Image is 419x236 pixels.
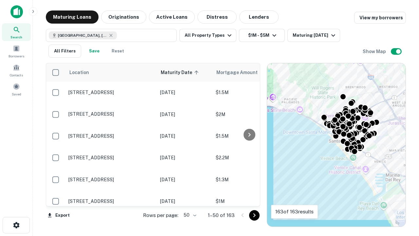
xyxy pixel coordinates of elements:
button: All Filters [48,45,81,58]
button: [GEOGRAPHIC_DATA], [GEOGRAPHIC_DATA], [GEOGRAPHIC_DATA] [46,29,177,42]
button: Maturing [DATE] [287,29,340,42]
a: Search [2,23,31,41]
p: $2M [216,111,281,118]
p: [DATE] [160,111,209,118]
p: $2.2M [216,154,281,161]
a: Saved [2,80,31,98]
iframe: Chat Widget [386,184,419,215]
span: Search [10,34,22,40]
span: Maturity Date [161,69,201,76]
button: Maturing Loans [46,10,99,24]
button: Originations [101,10,146,24]
div: 0 0 [267,63,406,226]
p: [DATE] [160,176,209,183]
p: [STREET_ADDRESS] [68,198,154,204]
button: All Property Types [179,29,236,42]
a: Contacts [2,61,31,79]
p: [DATE] [160,89,209,96]
button: Reset [107,45,128,58]
p: [STREET_ADDRESS] [68,89,154,95]
div: 50 [181,210,197,220]
p: Rows per page: [143,211,178,219]
p: [STREET_ADDRESS] [68,111,154,117]
button: Export [46,210,71,220]
p: [DATE] [160,154,209,161]
span: Contacts [10,72,23,78]
p: $1M [216,198,281,205]
th: Maturity Date [157,63,212,82]
span: Borrowers [9,53,24,59]
p: [STREET_ADDRESS] [68,133,154,139]
p: 1–50 of 163 [208,211,235,219]
button: Active Loans [149,10,195,24]
span: Saved [12,91,21,97]
p: $1.5M [216,89,281,96]
th: Location [65,63,157,82]
a: Borrowers [2,42,31,60]
p: [STREET_ADDRESS] [68,177,154,183]
span: Mortgage Amount [216,69,266,76]
p: 163 of 163 results [275,208,314,216]
p: [DATE] [160,132,209,140]
button: Lenders [239,10,279,24]
span: [GEOGRAPHIC_DATA], [GEOGRAPHIC_DATA], [GEOGRAPHIC_DATA] [58,32,107,38]
img: capitalize-icon.png [10,5,23,18]
p: $1.3M [216,176,281,183]
button: Go to next page [249,210,260,221]
a: View my borrowers [354,12,406,24]
h6: Show Map [363,48,387,55]
p: $1.5M [216,132,281,140]
button: Save your search to get updates of matches that match your search criteria. [84,45,105,58]
th: Mortgage Amount [212,63,284,82]
div: Maturing [DATE] [293,31,337,39]
span: Location [69,69,89,76]
button: Distress [197,10,237,24]
button: $1M - $5M [239,29,285,42]
p: [DATE] [160,198,209,205]
p: [STREET_ADDRESS] [68,155,154,161]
